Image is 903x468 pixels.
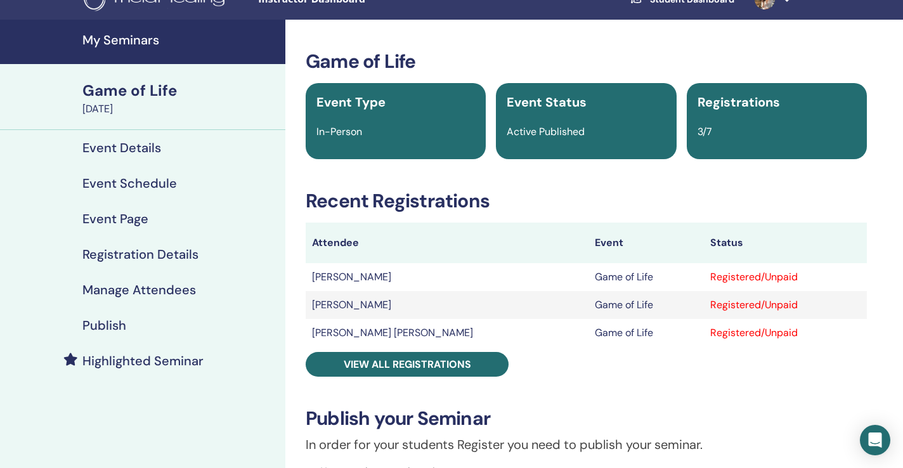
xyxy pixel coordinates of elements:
[588,291,704,319] td: Game of Life
[344,358,471,371] span: View all registrations
[588,223,704,263] th: Event
[860,425,890,455] div: Open Intercom Messenger
[306,435,867,454] p: In order for your students Register you need to publish your seminar.
[306,352,509,377] a: View all registrations
[306,50,867,73] h3: Game of Life
[588,263,704,291] td: Game of Life
[306,319,588,347] td: [PERSON_NAME] [PERSON_NAME]
[82,282,196,297] h4: Manage Attendees
[306,291,588,319] td: [PERSON_NAME]
[698,125,712,138] span: 3/7
[588,319,704,347] td: Game of Life
[710,270,861,285] div: Registered/Unpaid
[82,353,204,368] h4: Highlighted Seminar
[75,80,285,117] a: Game of Life[DATE]
[82,211,148,226] h4: Event Page
[507,125,585,138] span: Active Published
[82,80,278,101] div: Game of Life
[306,407,867,430] h3: Publish your Seminar
[316,94,386,110] span: Event Type
[82,247,198,262] h4: Registration Details
[82,318,126,333] h4: Publish
[704,223,867,263] th: Status
[710,297,861,313] div: Registered/Unpaid
[82,176,177,191] h4: Event Schedule
[306,190,867,212] h3: Recent Registrations
[82,140,161,155] h4: Event Details
[507,94,587,110] span: Event Status
[82,32,278,48] h4: My Seminars
[82,101,278,117] div: [DATE]
[710,325,861,341] div: Registered/Unpaid
[316,125,362,138] span: In-Person
[306,263,588,291] td: [PERSON_NAME]
[698,94,780,110] span: Registrations
[306,223,588,263] th: Attendee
